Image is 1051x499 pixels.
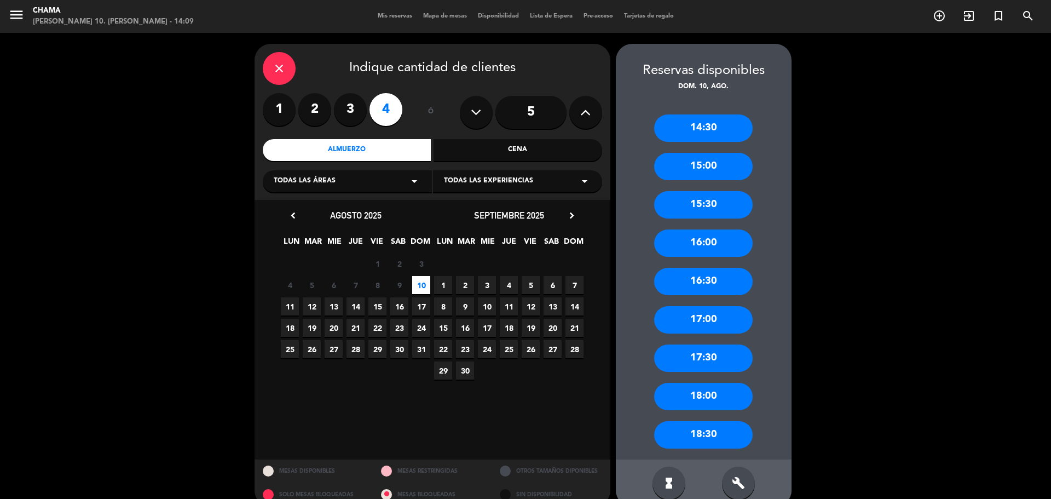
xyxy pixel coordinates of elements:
[566,210,578,221] i: chevron_right
[654,153,753,180] div: 15:00
[287,210,299,221] i: chevron_left
[33,5,194,16] div: CHAMA
[304,235,322,253] span: MAR
[492,460,610,483] div: OTROS TAMAÑOS DIPONIBLES
[522,297,540,316] span: 12
[565,340,584,358] span: 28
[411,235,429,253] span: DOM
[654,114,753,142] div: 14:30
[500,319,518,337] span: 18
[500,340,518,358] span: 25
[412,255,430,273] span: 3
[732,477,745,490] i: build
[325,297,343,316] span: 13
[413,93,449,131] div: ó
[434,139,602,161] div: Cena
[1021,9,1035,22] i: search
[281,340,299,358] span: 25
[347,319,365,337] span: 21
[303,297,321,316] span: 12
[347,340,365,358] span: 28
[544,319,562,337] span: 20
[347,235,365,253] span: JUE
[390,276,408,294] span: 9
[565,297,584,316] span: 14
[456,362,474,380] span: 30
[325,276,343,294] span: 6
[255,460,373,483] div: MESAS DISPONIBLES
[654,345,753,372] div: 17:30
[282,235,301,253] span: LUN
[334,93,367,126] label: 3
[347,297,365,316] span: 14
[474,210,544,221] span: septiembre 2025
[478,235,496,253] span: MIE
[412,319,430,337] span: 24
[8,7,25,23] i: menu
[522,276,540,294] span: 5
[368,235,386,253] span: VIE
[457,235,475,253] span: MAR
[368,276,386,294] span: 8
[616,60,792,82] div: Reservas disponibles
[933,9,946,22] i: add_circle_outline
[390,297,408,316] span: 16
[418,13,472,19] span: Mapa de mesas
[434,297,452,316] span: 8
[273,62,286,75] i: close
[325,235,343,253] span: MIE
[281,319,299,337] span: 18
[434,276,452,294] span: 1
[281,276,299,294] span: 4
[444,176,533,187] span: Todas las experiencias
[368,319,386,337] span: 22
[263,52,602,85] div: Indique cantidad de clientes
[544,276,562,294] span: 6
[478,319,496,337] span: 17
[263,139,431,161] div: Almuerzo
[412,340,430,358] span: 31
[478,340,496,358] span: 24
[654,230,753,257] div: 16:00
[281,297,299,316] span: 11
[456,276,474,294] span: 2
[564,235,582,253] span: DOM
[390,255,408,273] span: 2
[368,297,386,316] span: 15
[522,319,540,337] span: 19
[372,13,418,19] span: Mis reservas
[616,82,792,93] div: dom. 10, ago.
[298,93,331,126] label: 2
[368,255,386,273] span: 1
[434,340,452,358] span: 22
[654,421,753,449] div: 18:30
[325,319,343,337] span: 20
[347,276,365,294] span: 7
[408,175,421,188] i: arrow_drop_down
[330,210,382,221] span: agosto 2025
[500,235,518,253] span: JUE
[456,297,474,316] span: 9
[654,306,753,334] div: 17:00
[992,9,1005,22] i: turned_in_not
[565,319,584,337] span: 21
[303,276,321,294] span: 5
[542,235,561,253] span: SAB
[478,276,496,294] span: 3
[478,297,496,316] span: 10
[303,340,321,358] span: 26
[373,460,492,483] div: MESAS RESTRINGIDAS
[654,191,753,219] div: 15:30
[544,340,562,358] span: 27
[368,340,386,358] span: 29
[654,268,753,295] div: 16:30
[436,235,454,253] span: LUN
[662,477,675,490] i: hourglass_full
[434,319,452,337] span: 15
[263,93,296,126] label: 1
[325,340,343,358] span: 27
[654,383,753,410] div: 18:00
[274,176,336,187] span: Todas las áreas
[369,93,402,126] label: 4
[303,319,321,337] span: 19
